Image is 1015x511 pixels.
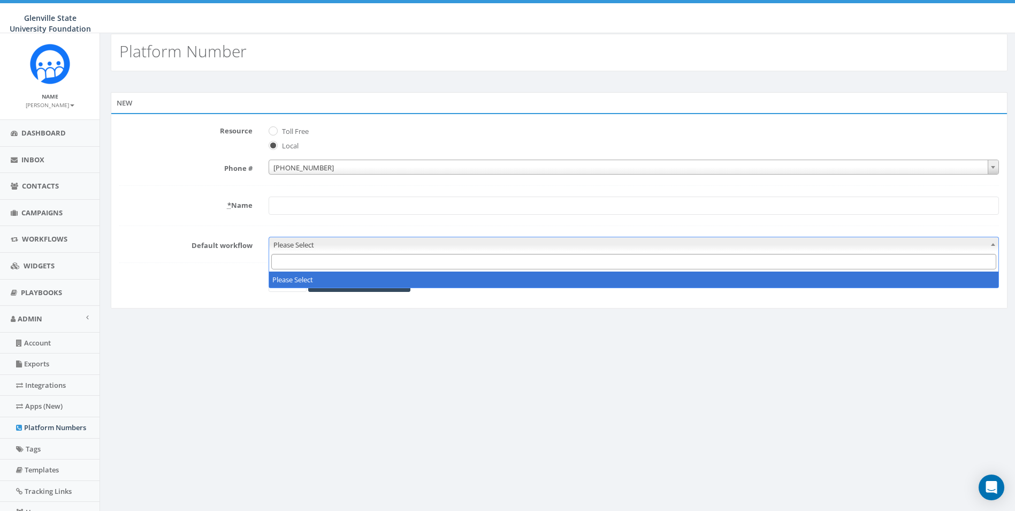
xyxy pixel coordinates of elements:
[26,101,74,109] small: [PERSON_NAME]
[30,44,70,84] img: Rally_Corp_Icon.png
[22,234,67,244] span: Workflows
[21,128,66,138] span: Dashboard
[279,126,309,137] label: Toll Free
[227,200,231,210] abbr: required
[21,208,63,217] span: Campaigns
[21,288,62,297] span: Playbooks
[111,122,261,136] label: Resource
[119,42,247,60] h2: Platform Number
[269,237,998,252] span: Please Select
[42,93,58,100] small: Name
[26,100,74,109] a: [PERSON_NAME]
[111,237,261,251] label: Default workflow
[279,141,299,152] label: Local
[24,261,55,270] span: Widgets
[10,13,91,34] span: Glenville State University Foundation
[269,160,999,175] span: +1 304-577-8955
[18,314,42,324] span: Admin
[269,160,998,175] span: +1 304-577-8955
[111,160,261,174] label: Phone #
[269,272,998,288] li: Please Select
[111,197,261,211] label: Name
[979,475,1004,500] div: Open Intercom Messenger
[21,155,44,164] span: Inbox
[22,181,59,191] span: Contacts
[271,254,996,269] input: Search
[111,92,1008,114] div: New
